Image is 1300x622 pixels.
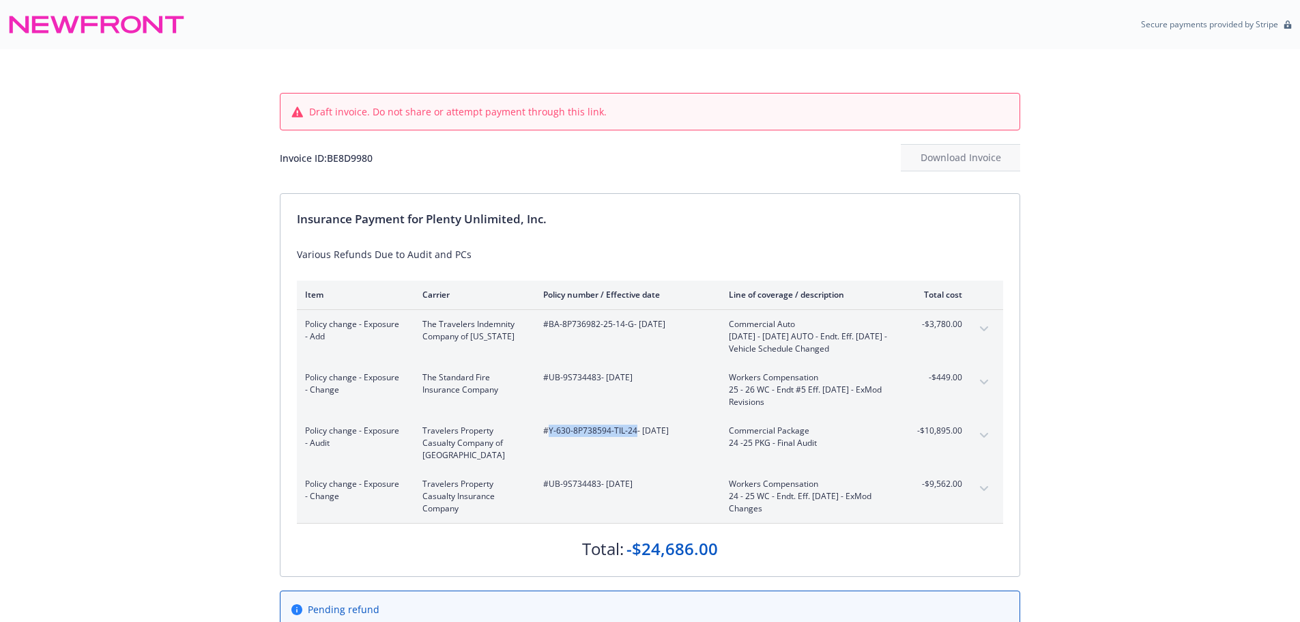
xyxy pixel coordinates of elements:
[308,602,379,617] span: Pending refund
[297,363,1003,416] div: Policy change - Exposure - ChangeThe Standard Fire Insurance Company#UB-9S734483- [DATE]Workers C...
[422,371,521,396] span: The Standard Fire Insurance Company
[729,289,889,300] div: Line of coverage / description
[901,145,1020,171] div: Download Invoice
[297,247,1003,261] div: Various Refunds Due to Audit and PCs
[729,490,889,515] span: 24 - 25 WC - Endt. Eff. [DATE] - ExMod Changes
[422,318,521,343] span: The Travelers Indemnity Company of [US_STATE]
[729,371,889,384] span: Workers Compensation
[305,289,401,300] div: Item
[911,478,962,490] span: -$9,562.00
[901,144,1020,171] button: Download Invoice
[729,371,889,408] span: Workers Compensation25 - 26 WC - Endt #5 Eff. [DATE] - ExMod Revisions
[543,478,707,490] span: #UB-9S734483 - [DATE]
[305,371,401,396] span: Policy change - Exposure - Change
[911,318,962,330] span: -$3,780.00
[973,318,995,340] button: expand content
[309,104,607,119] span: Draft invoice. Do not share or attempt payment through this link.
[729,478,889,515] span: Workers Compensation24 - 25 WC - Endt. Eff. [DATE] - ExMod Changes
[297,470,1003,523] div: Policy change - Exposure - ChangeTravelers Property Casualty Insurance Company#UB-9S734483- [DATE...
[305,478,401,503] span: Policy change - Exposure - Change
[729,425,889,449] span: Commercial Package24 -25 PKG - Final Audit
[543,289,707,300] div: Policy number / Effective date
[543,318,707,330] span: #BA-8P736982-25-14-G - [DATE]
[729,330,889,355] span: [DATE] - [DATE] AUTO - Endt. Eff. [DATE] - Vehicle Schedule Changed
[729,318,889,330] span: Commercial Auto
[729,437,889,449] span: 24 -25 PKG - Final Audit
[422,289,521,300] div: Carrier
[543,425,707,437] span: #Y-630-8P738594-TIL-24 - [DATE]
[729,318,889,355] span: Commercial Auto[DATE] - [DATE] AUTO - Endt. Eff. [DATE] - Vehicle Schedule Changed
[543,371,707,384] span: #UB-9S734483 - [DATE]
[729,478,889,490] span: Workers Compensation
[973,371,995,393] button: expand content
[305,425,401,449] span: Policy change - Exposure - Audit
[422,478,521,515] span: Travelers Property Casualty Insurance Company
[729,425,889,437] span: Commercial Package
[626,537,718,561] div: -$24,686.00
[1141,18,1278,30] p: Secure payments provided by Stripe
[911,371,962,384] span: -$449.00
[422,425,521,462] span: Travelers Property Casualty Company of [GEOGRAPHIC_DATA]
[911,425,962,437] span: -$10,895.00
[973,478,995,500] button: expand content
[280,151,373,165] div: Invoice ID: BE8D9980
[729,384,889,408] span: 25 - 26 WC - Endt #5 Eff. [DATE] - ExMod Revisions
[297,210,1003,228] div: Insurance Payment for Plenty Unlimited, Inc.
[973,425,995,447] button: expand content
[297,416,1003,470] div: Policy change - Exposure - AuditTravelers Property Casualty Company of [GEOGRAPHIC_DATA]#Y-630-8P...
[911,289,962,300] div: Total cost
[582,537,624,561] div: Total:
[297,310,1003,363] div: Policy change - Exposure - AddThe Travelers Indemnity Company of [US_STATE]#BA-8P736982-25-14-G- ...
[305,318,401,343] span: Policy change - Exposure - Add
